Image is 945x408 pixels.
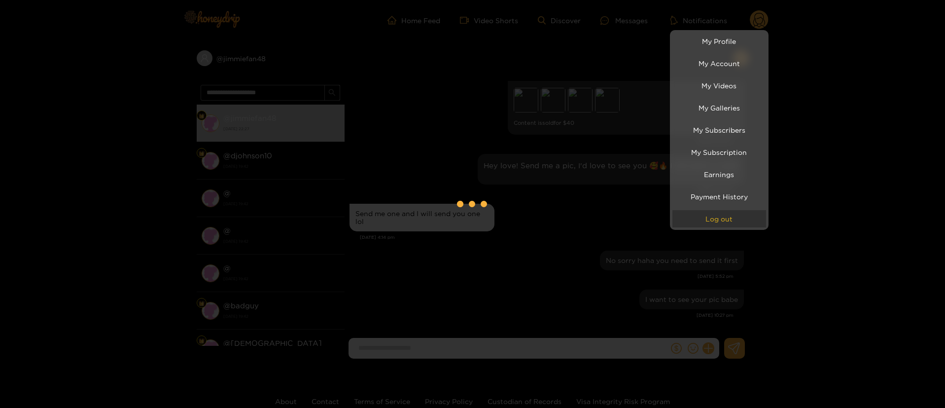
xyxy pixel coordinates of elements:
a: My Subscription [672,144,766,161]
a: Earnings [672,166,766,183]
a: Payment History [672,188,766,205]
button: Log out [672,210,766,227]
a: My Videos [672,77,766,94]
a: My Account [672,55,766,72]
a: My Galleries [672,99,766,116]
a: My Subscribers [672,121,766,139]
a: My Profile [672,33,766,50]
